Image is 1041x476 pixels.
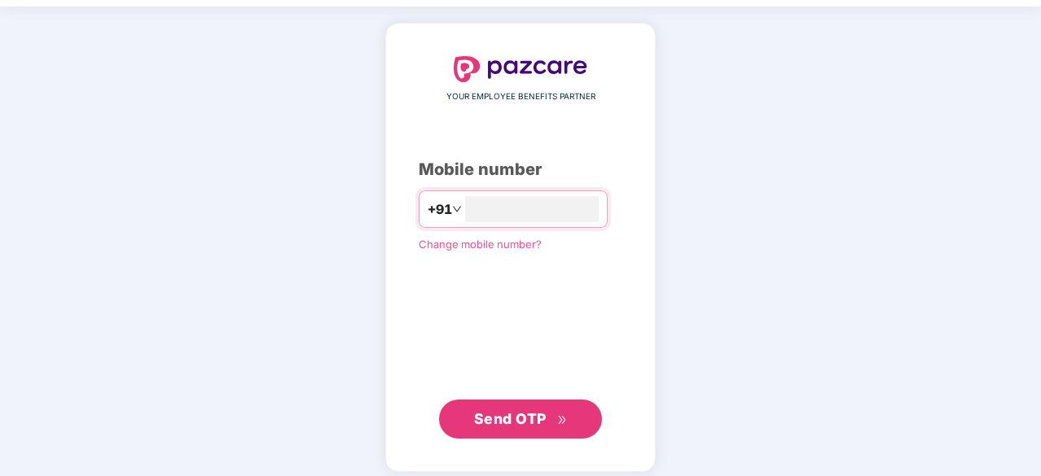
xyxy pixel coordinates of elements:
span: YOUR EMPLOYEE BENEFITS PARTNER [446,90,595,103]
span: down [452,204,462,214]
img: logo [454,56,587,82]
span: double-right [557,415,568,426]
a: Change mobile number? [419,238,542,251]
span: +91 [428,199,452,220]
div: Mobile number [419,157,622,182]
span: Send OTP [474,410,547,427]
button: Send OTPdouble-right [439,400,602,439]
